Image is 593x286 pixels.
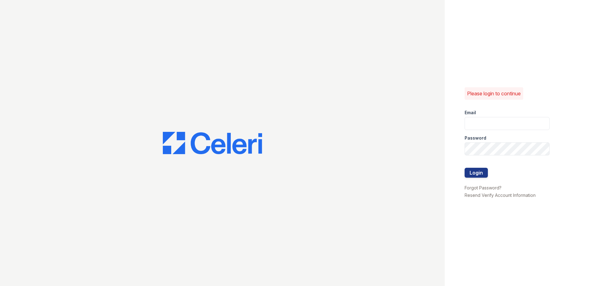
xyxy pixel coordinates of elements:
label: Password [465,135,486,141]
label: Email [465,110,476,116]
button: Login [465,168,488,178]
p: Please login to continue [467,90,521,97]
img: CE_Logo_Blue-a8612792a0a2168367f1c8372b55b34899dd931a85d93a1a3d3e32e68fde9ad4.png [163,132,262,154]
a: Forgot Password? [465,185,502,190]
a: Resend Verify Account Information [465,193,536,198]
